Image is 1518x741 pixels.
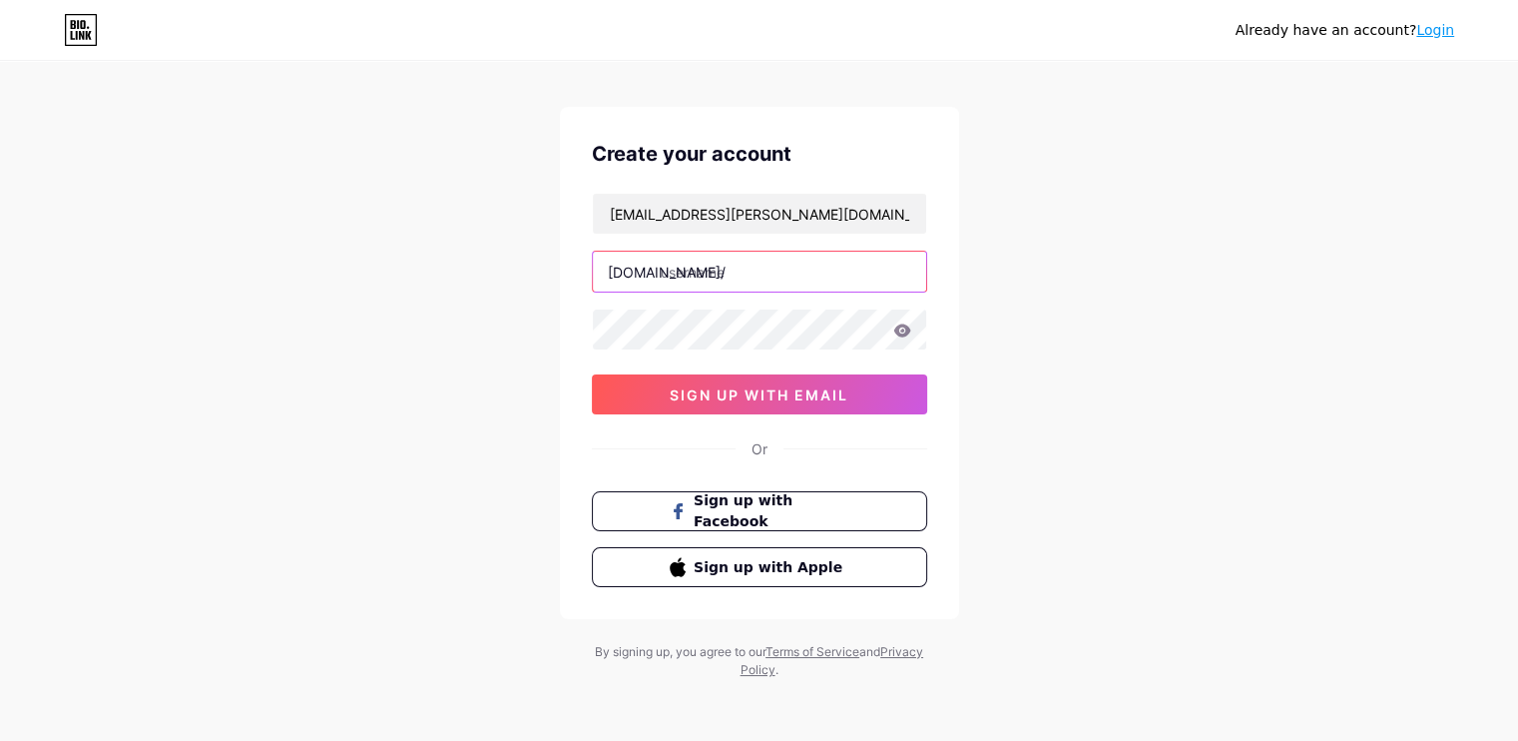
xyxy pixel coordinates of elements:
[1236,20,1454,41] div: Already have an account?
[593,252,926,292] input: username
[593,194,926,234] input: Email
[765,644,859,659] a: Terms of Service
[694,557,848,578] span: Sign up with Apple
[694,490,848,532] span: Sign up with Facebook
[590,643,929,679] div: By signing up, you agree to our and .
[592,374,927,414] button: sign up with email
[592,547,927,587] button: Sign up with Apple
[608,262,726,283] div: [DOMAIN_NAME]/
[592,139,927,169] div: Create your account
[752,438,767,459] div: Or
[592,491,927,531] button: Sign up with Facebook
[670,386,848,403] span: sign up with email
[1416,22,1454,38] a: Login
